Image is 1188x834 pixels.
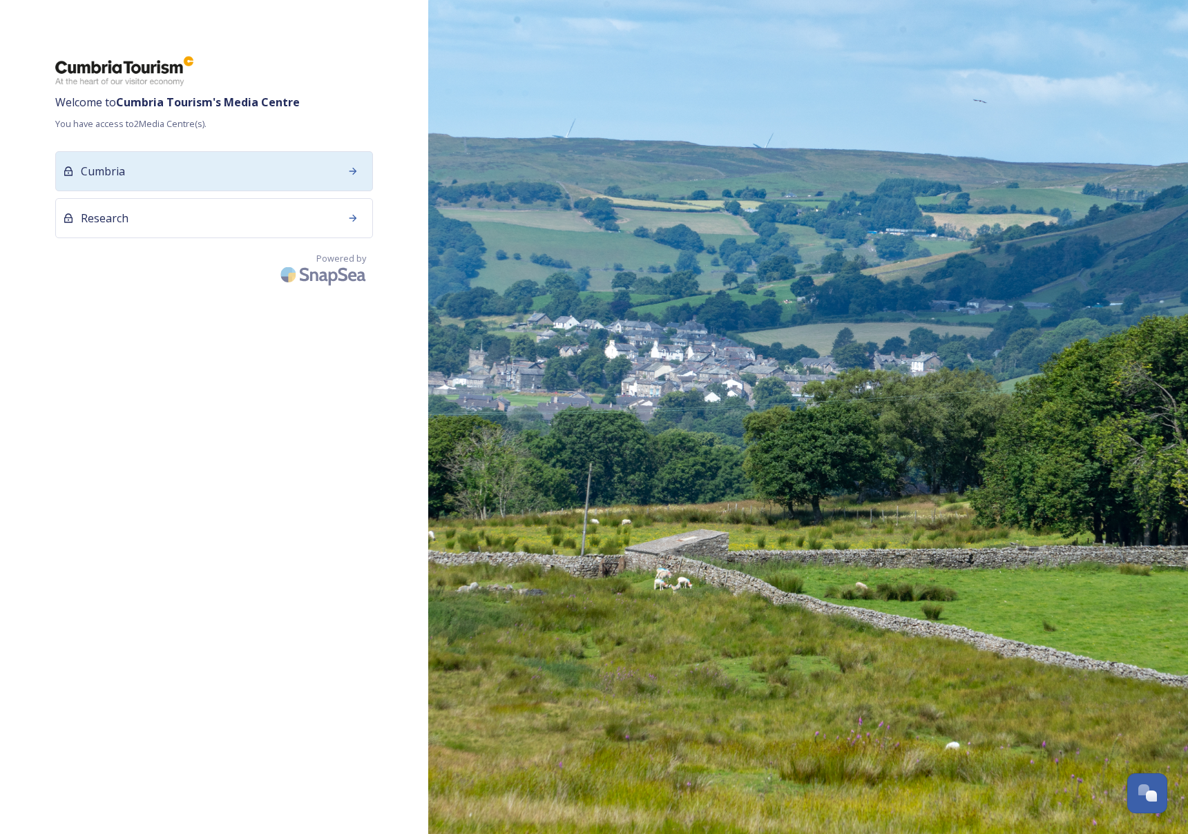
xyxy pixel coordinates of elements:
img: ct_logo.png [55,55,193,87]
span: You have access to 2 Media Centre(s). [55,117,373,130]
span: Powered by [316,252,366,265]
a: Cumbria [55,151,373,198]
button: Open Chat [1127,773,1167,813]
span: Research [81,210,128,226]
a: Research [55,198,373,245]
strong: Cumbria Tourism 's Media Centre [116,95,300,110]
span: Cumbria [81,163,125,180]
img: SnapSea Logo [276,258,373,291]
span: Welcome to [55,94,373,110]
